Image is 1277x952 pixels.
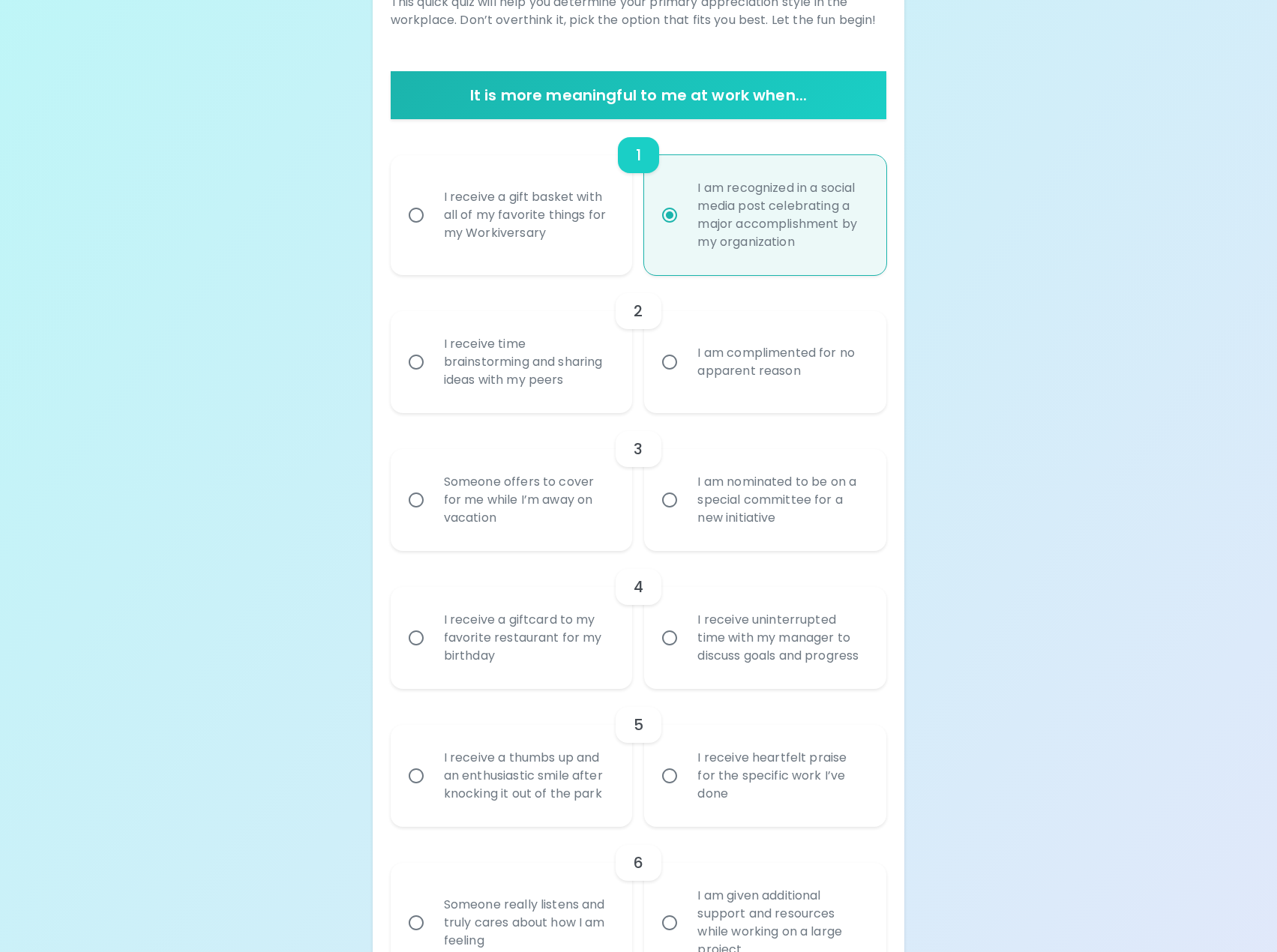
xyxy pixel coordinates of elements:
div: I receive uninterrupted time with my manager to discuss goals and progress [685,593,878,683]
div: I am recognized in a social media post celebrating a major accomplishment by my organization [685,161,878,269]
div: I receive a giftcard to my favorite restaurant for my birthday [432,593,625,683]
h6: 6 [634,851,643,875]
div: I receive a gift basket with all of my favorite things for my Workiversary [432,170,625,260]
h6: 1 [636,143,641,167]
h6: 3 [634,437,643,461]
h6: It is more meaningful to me at work when... [397,83,881,107]
div: choice-group-check [391,551,887,689]
div: I receive time brainstorming and sharing ideas with my peers [432,317,625,407]
h6: 5 [634,713,643,737]
div: Someone offers to cover for me while I’m away on vacation [432,455,625,545]
h6: 2 [634,299,643,323]
div: choice-group-check [391,275,887,413]
div: I receive heartfelt praise for the specific work I’ve done [685,731,878,821]
div: choice-group-check [391,689,887,827]
div: choice-group-check [391,413,887,551]
div: I am complimented for no apparent reason [685,326,878,398]
div: I receive a thumbs up and an enthusiastic smile after knocking it out of the park [432,731,625,821]
div: I am nominated to be on a special committee for a new initiative [685,455,878,545]
div: choice-group-check [391,119,887,275]
h6: 4 [634,575,643,599]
